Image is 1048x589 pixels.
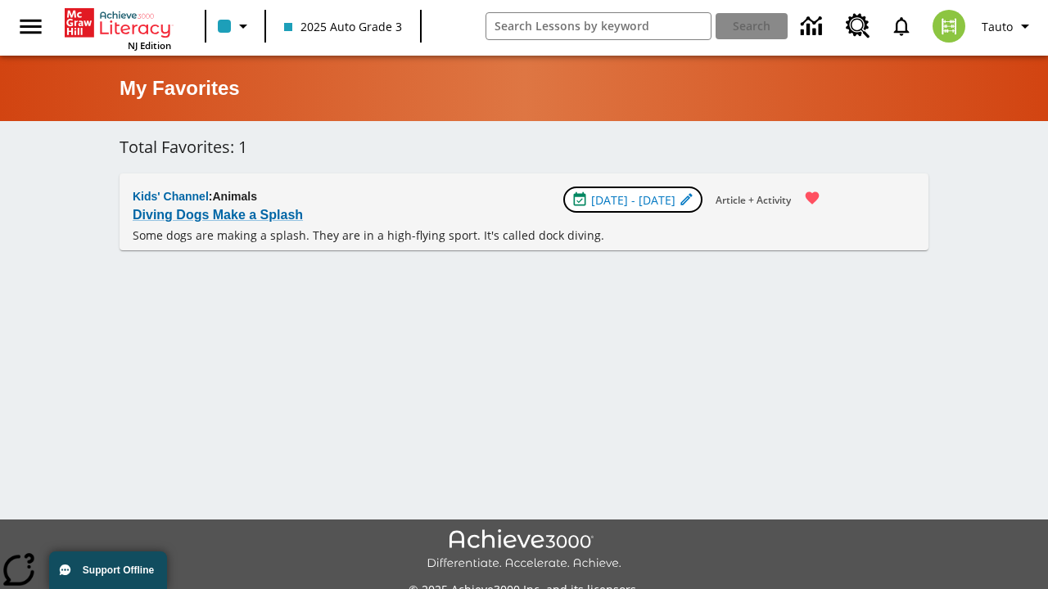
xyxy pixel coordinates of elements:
button: Class color is light blue. Change class color [211,11,260,41]
button: Select a new avatar [923,5,975,47]
h6: Total Favorites: 1 [120,134,928,160]
h5: My Favorites [120,75,240,101]
span: Tauto [982,18,1013,35]
div: Home [65,5,171,52]
input: search field [486,13,711,39]
img: avatar image [933,10,965,43]
span: 2025 Auto Grade 3 [284,18,402,35]
a: Home [65,7,171,39]
button: Article + Activity [709,187,797,214]
button: Support Offline [49,551,167,589]
span: Kids' Channel [133,190,209,203]
img: Achieve3000 Differentiate Accelerate Achieve [427,529,621,571]
span: [DATE] - [DATE] [591,191,675,209]
a: Notifications [880,5,923,47]
button: Profile/Settings [975,11,1041,41]
p: Some dogs are making a splash. They are in a high-flying sport. It's called dock diving. [133,227,830,244]
button: Open side menu [7,2,55,51]
span: NJ Edition [128,39,171,52]
span: : Animals [209,190,257,203]
div: Aug 24 - Aug 24 Choose Dates [563,187,702,213]
a: Resource Center, Will open in new tab [836,4,880,48]
a: Diving Dogs Make a Splash [133,204,303,227]
span: Support Offline [83,564,154,576]
span: Article + Activity [716,191,791,209]
button: Remove from Favorites [794,180,830,216]
a: Data Center [791,4,836,49]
